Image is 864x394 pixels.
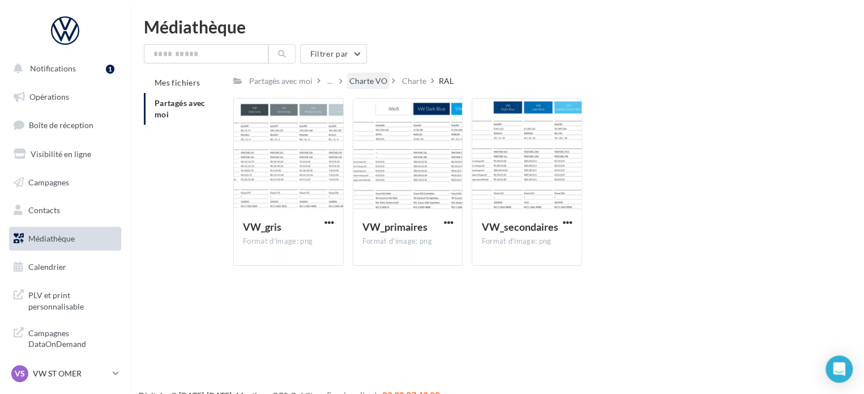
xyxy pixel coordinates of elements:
[28,234,75,243] span: Médiathèque
[15,368,25,379] span: VS
[155,98,206,119] span: Partagés avec moi
[30,63,76,73] span: Notifications
[481,236,572,247] div: Format d'image: png
[300,44,367,63] button: Filtrer par
[29,92,69,101] span: Opérations
[7,255,123,279] a: Calendrier
[243,236,334,247] div: Format d'image: png
[7,113,123,137] a: Boîte de réception
[28,325,117,350] span: Campagnes DataOnDemand
[7,227,123,251] a: Médiathèque
[7,171,123,194] a: Campagnes
[7,85,123,109] a: Opérations
[9,363,121,384] a: VS VW ST OMER
[362,221,427,233] span: VW_primaires
[155,78,200,87] span: Mes fichiers
[243,221,281,233] span: VW_gris
[362,236,454,247] div: Format d'image: png
[31,149,91,159] span: Visibilité en ligne
[349,75,387,87] div: Charte VO
[29,120,93,130] span: Boîte de réception
[28,205,60,215] span: Contacts
[28,262,66,272] span: Calendrier
[28,177,69,187] span: Campagnes
[7,57,119,81] button: Notifications 1
[144,18,850,35] div: Médiathèque
[7,321,123,354] a: Campagnes DataOnDemand
[33,368,108,379] p: VW ST OMER
[7,142,123,166] a: Visibilité en ligne
[825,355,853,383] div: Open Intercom Messenger
[402,75,426,87] div: Charte
[325,73,335,89] div: ...
[481,221,558,233] span: VW_secondaires
[249,75,313,87] div: Partagés avec moi
[28,287,117,312] span: PLV et print personnalisable
[7,283,123,316] a: PLV et print personnalisable
[106,65,114,74] div: 1
[7,198,123,222] a: Contacts
[439,75,454,87] div: RAL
